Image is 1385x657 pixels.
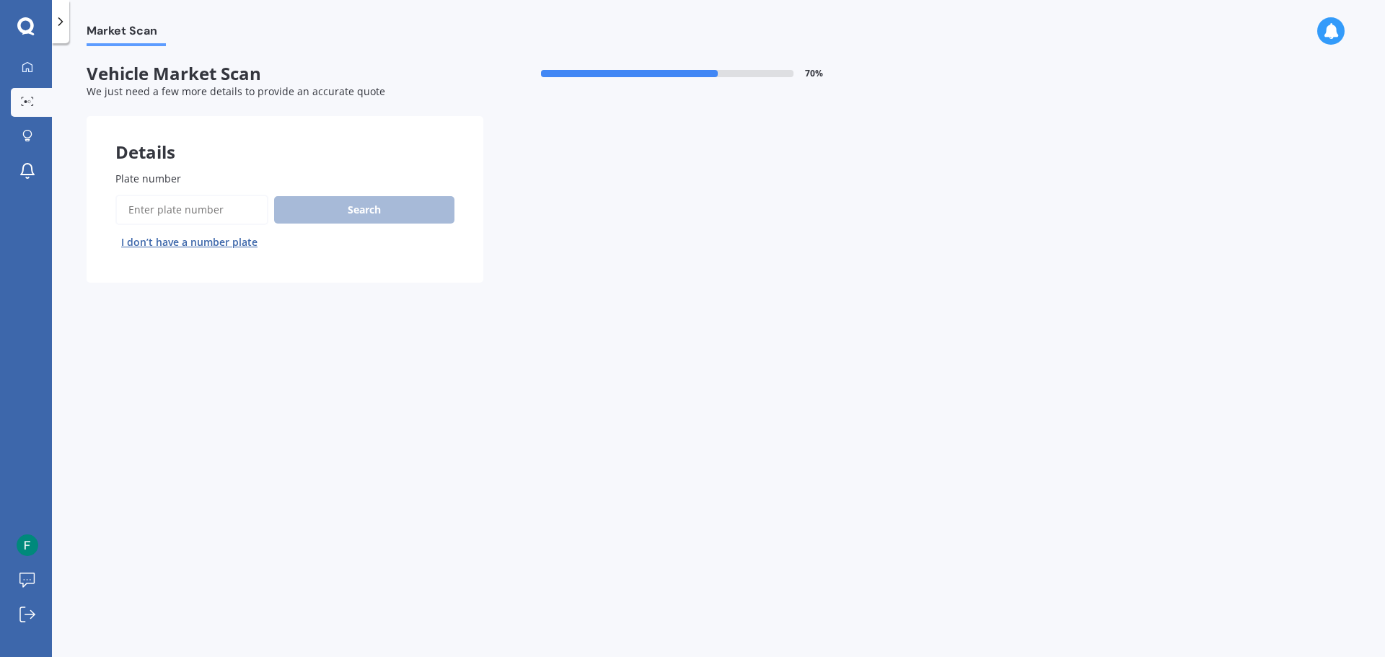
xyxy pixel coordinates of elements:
[17,534,38,556] img: ACg8ocKIsMMLZYDOkHIrpaVVk31kyBpJKsOyvzI2DBgdyBImASN4hQ=s96-c
[87,116,483,159] div: Details
[115,195,268,225] input: Enter plate number
[805,69,823,79] span: 70 %
[87,24,166,43] span: Market Scan
[115,172,181,185] span: Plate number
[87,84,385,98] span: We just need a few more details to provide an accurate quote
[115,231,263,254] button: I don’t have a number plate
[87,63,483,84] span: Vehicle Market Scan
